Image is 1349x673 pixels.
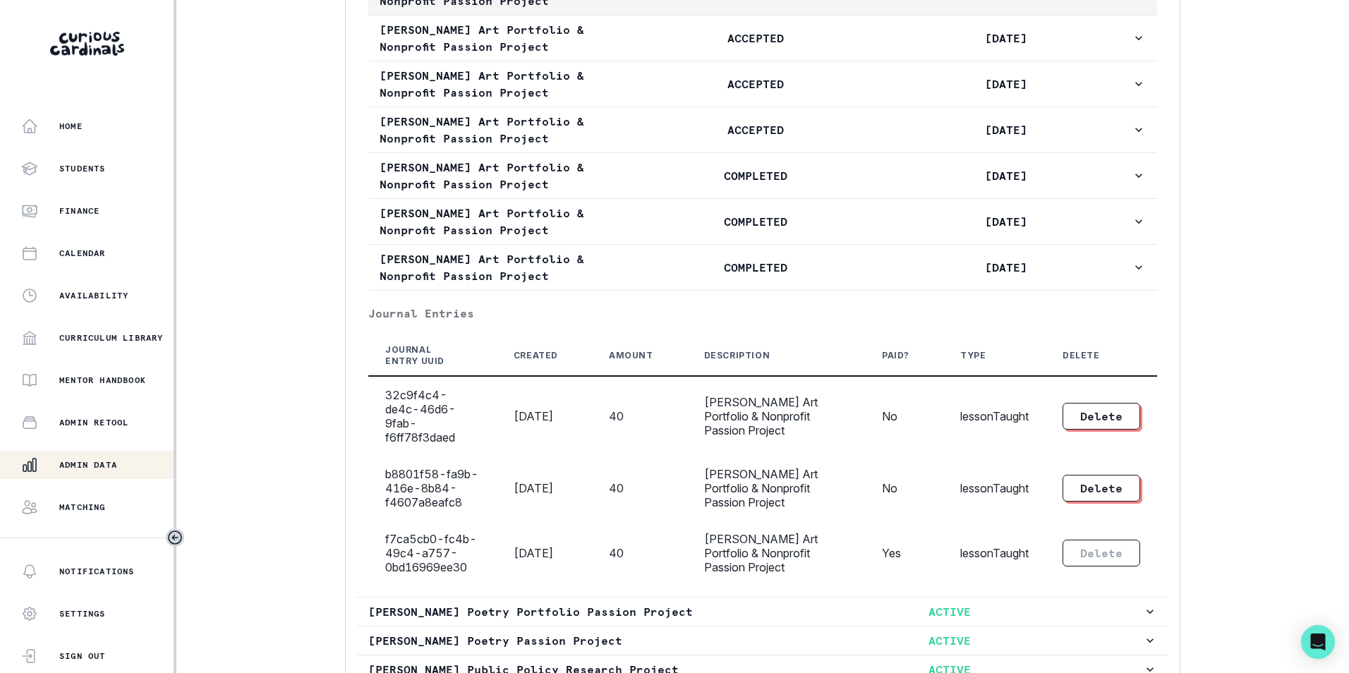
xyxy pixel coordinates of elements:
[368,632,756,649] p: [PERSON_NAME] Poetry Passion Project
[1063,350,1100,361] div: Delete
[368,153,1157,198] button: [PERSON_NAME] Art Portfolio & Nonprofit Passion ProjectCOMPLETED[DATE]
[59,502,106,513] p: Matching
[497,376,592,456] td: [DATE]
[380,159,630,193] p: [PERSON_NAME] Art Portfolio & Nonprofit Passion Project
[881,167,1132,184] p: [DATE]
[385,344,463,367] div: Journal Entry UUID
[881,259,1132,276] p: [DATE]
[59,290,128,301] p: Availability
[380,250,630,284] p: [PERSON_NAME] Art Portfolio & Nonprofit Passion Project
[59,163,106,174] p: Students
[385,467,480,509] div: b8801f58-fa9b-416e-8b84-f4607a8eafc8
[943,521,1046,586] td: lessonTaught
[1063,540,1140,566] button: Delete
[380,205,630,238] p: [PERSON_NAME] Art Portfolio & Nonprofit Passion Project
[380,21,630,55] p: [PERSON_NAME] Art Portfolio & Nonprofit Passion Project
[166,528,184,547] button: Toggle sidebar
[59,459,117,471] p: Admin Data
[943,456,1046,521] td: lessonTaught
[882,350,909,361] div: Paid?
[630,121,881,138] p: ACCEPTED
[1063,403,1140,430] button: Delete
[59,608,106,619] p: Settings
[881,30,1132,47] p: [DATE]
[59,248,106,259] p: Calendar
[609,350,653,361] div: Amount
[687,376,865,456] td: [PERSON_NAME] Art Portfolio & Nonprofit Passion Project
[368,199,1157,244] button: [PERSON_NAME] Art Portfolio & Nonprofit Passion ProjectCOMPLETED[DATE]
[497,456,592,521] td: [DATE]
[704,350,770,361] div: Description
[357,626,1168,655] button: [PERSON_NAME] Poetry Passion ProjectACTIVE
[385,532,480,574] div: f7ca5cb0-fc4b-49c4-a757-0bd16969ee30
[881,121,1132,138] p: [DATE]
[865,376,943,456] td: No
[865,521,943,586] td: Yes
[380,113,630,147] p: [PERSON_NAME] Art Portfolio & Nonprofit Passion Project
[592,456,687,521] td: 40
[630,75,881,92] p: ACCEPTED
[960,350,986,361] div: Type
[687,521,865,586] td: [PERSON_NAME] Art Portfolio & Nonprofit Passion Project
[1301,625,1335,659] div: Open Intercom Messenger
[59,417,128,428] p: Admin Retool
[385,388,480,444] div: 32c9f4c4-de4c-46d6-9fab-f6ff78f3daed
[368,107,1157,152] button: [PERSON_NAME] Art Portfolio & Nonprofit Passion ProjectACCEPTED[DATE]
[943,376,1046,456] td: lessonTaught
[380,67,630,101] p: [PERSON_NAME] Art Portfolio & Nonprofit Passion Project
[514,350,558,361] div: Created
[592,521,687,586] td: 40
[630,213,881,230] p: COMPLETED
[368,305,1157,322] p: Journal Entries
[368,61,1157,107] button: [PERSON_NAME] Art Portfolio & Nonprofit Passion ProjectACCEPTED[DATE]
[687,456,865,521] td: [PERSON_NAME] Art Portfolio & Nonprofit Passion Project
[368,16,1157,61] button: [PERSON_NAME] Art Portfolio & Nonprofit Passion ProjectACCEPTED[DATE]
[59,650,106,662] p: Sign Out
[756,603,1143,620] p: ACTIVE
[497,521,592,586] td: [DATE]
[865,456,943,521] td: No
[756,632,1143,649] p: ACTIVE
[59,566,135,577] p: Notifications
[368,603,756,620] p: [PERSON_NAME] Poetry Portfolio Passion Project
[881,75,1132,92] p: [DATE]
[59,205,99,217] p: Finance
[630,30,881,47] p: ACCEPTED
[59,332,164,344] p: Curriculum Library
[59,121,83,132] p: Home
[1063,475,1140,502] button: Delete
[357,598,1168,626] button: [PERSON_NAME] Poetry Portfolio Passion ProjectACTIVE
[630,167,881,184] p: COMPLETED
[592,376,687,456] td: 40
[368,245,1157,290] button: [PERSON_NAME] Art Portfolio & Nonprofit Passion ProjectCOMPLETED[DATE]
[881,213,1132,230] p: [DATE]
[50,32,124,56] img: Curious Cardinals Logo
[630,259,881,276] p: COMPLETED
[59,375,146,386] p: Mentor Handbook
